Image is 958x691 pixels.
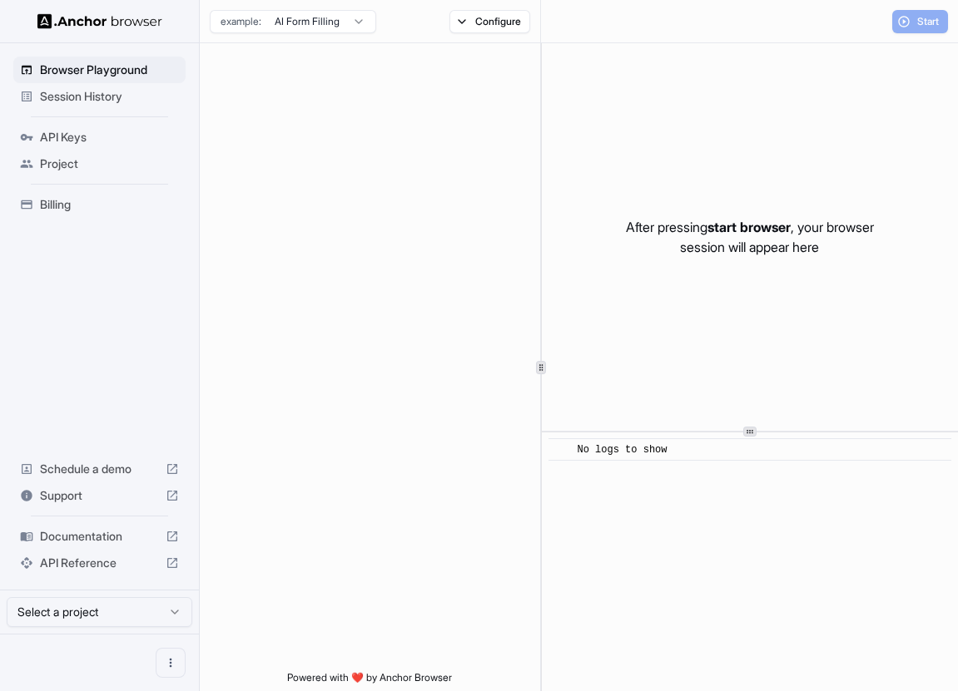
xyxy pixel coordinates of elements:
[13,151,186,177] div: Project
[577,444,667,456] span: No logs to show
[40,155,179,172] span: Project
[13,456,186,482] div: Schedule a demo
[13,124,186,151] div: API Keys
[221,15,261,28] span: example:
[40,461,159,477] span: Schedule a demo
[13,523,186,550] div: Documentation
[13,482,186,509] div: Support
[557,442,565,458] span: ​
[40,88,179,105] span: Session History
[40,196,179,213] span: Billing
[40,487,159,504] span: Support
[40,129,179,146] span: API Keys
[40,555,159,571] span: API Reference
[13,191,186,218] div: Billing
[37,13,162,29] img: Anchor Logo
[13,550,186,576] div: API Reference
[707,219,791,235] span: start browser
[287,671,452,691] span: Powered with ❤️ by Anchor Browser
[13,57,186,83] div: Browser Playground
[156,648,186,678] button: Open menu
[40,528,159,545] span: Documentation
[13,83,186,110] div: Session History
[40,62,179,78] span: Browser Playground
[626,217,874,257] p: After pressing , your browser session will appear here
[449,10,530,33] button: Configure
